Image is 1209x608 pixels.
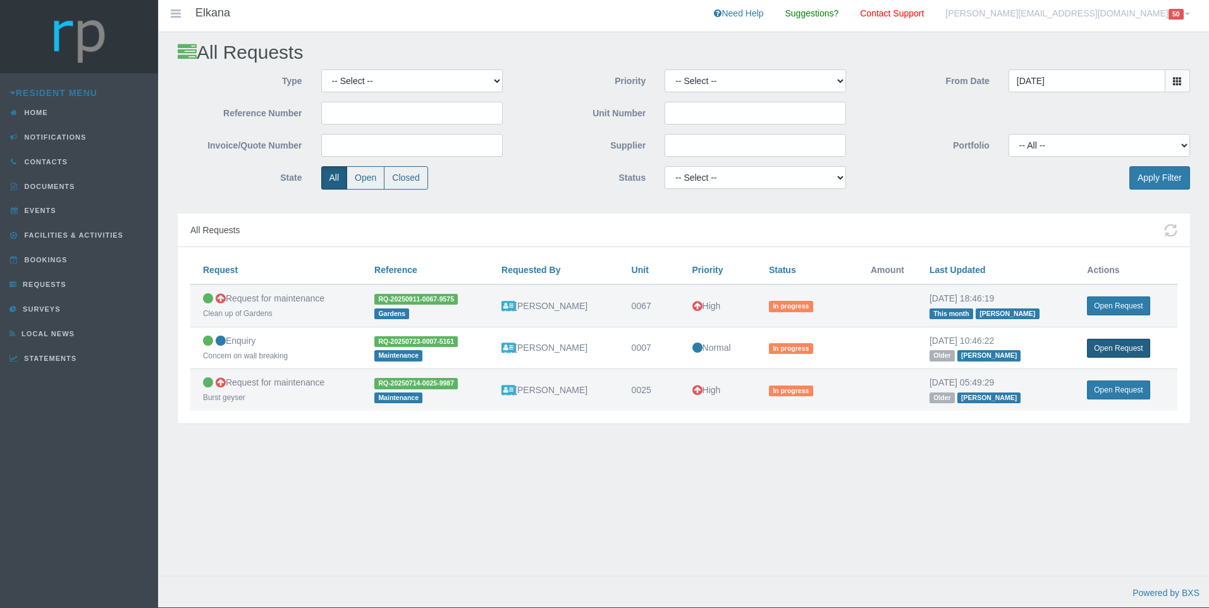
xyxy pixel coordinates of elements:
[21,355,77,362] span: Statements
[512,102,656,121] label: Unit Number
[374,378,458,389] span: RQ-20250714-0025-9987
[190,284,362,327] td: Request for maintenance
[632,265,649,275] a: Unit
[930,392,955,403] span: Older
[680,369,756,411] td: High
[384,166,428,190] label: Closed
[856,70,999,88] label: From Date
[1087,296,1150,315] a: Open Request
[930,350,955,361] span: Older
[769,343,813,354] span: In progress
[489,369,619,411] td: [PERSON_NAME]
[917,284,1074,327] td: [DATE] 18:46:19
[856,134,999,153] label: Portfolio
[619,369,680,411] td: 0025
[1087,380,1150,399] a: Open Request
[917,327,1074,369] td: [DATE] 10:46:22
[769,386,813,396] span: In progress
[489,327,619,369] td: [PERSON_NAME]
[203,309,273,318] small: Clean up of Gardens
[512,70,656,88] label: Priority
[957,392,1021,403] span: [PERSON_NAME]
[1087,339,1150,358] a: Open Request
[957,350,1021,361] span: [PERSON_NAME]
[871,265,904,275] span: Amount
[512,166,656,185] label: Status
[769,301,813,312] span: In progress
[321,166,348,190] label: All
[680,327,756,369] td: Normal
[168,102,312,121] label: Reference Number
[18,330,75,337] span: Local News
[203,351,288,360] small: Concern on wall breaking
[976,308,1040,319] span: [PERSON_NAME]
[178,214,1190,248] div: All Requests
[195,7,230,20] h4: Elkana
[1087,265,1119,275] span: Actions
[10,88,97,98] a: Resident Menu
[930,265,986,275] a: Last Updated
[21,109,48,116] span: Home
[374,265,417,275] a: Reference
[21,207,56,214] span: Events
[21,231,123,239] span: Facilities & Activities
[501,265,560,275] a: Requested By
[178,42,1190,63] h2: All Requests
[680,284,756,327] td: High
[168,70,312,88] label: Type
[190,369,362,411] td: Request for maintenance
[1129,166,1190,190] button: Apply Filter
[168,166,312,185] label: State
[21,158,68,166] span: Contacts
[374,308,409,319] span: Gardens
[21,133,87,141] span: Notifications
[512,134,656,153] label: Supplier
[619,327,680,369] td: 0007
[168,134,312,153] label: Invoice/Quote Number
[489,284,619,327] td: [PERSON_NAME]
[21,183,75,190] span: Documents
[347,166,384,190] label: Open
[692,265,723,275] a: Priority
[619,284,680,327] td: 0067
[21,256,68,264] span: Bookings
[190,327,362,369] td: Enquiry
[930,308,973,319] span: This month
[917,369,1074,411] td: [DATE] 05:49:29
[769,265,796,275] a: Status
[374,392,422,403] span: Maintenance
[203,393,245,402] small: Burst geyser
[374,350,422,361] span: Maintenance
[20,305,60,313] span: Surveys
[1132,588,1200,598] a: Powered by BXS
[374,336,458,347] span: RQ-20250723-0007-5161
[203,265,238,275] a: Request
[20,281,66,288] span: Requests
[374,294,458,305] span: RQ-20250911-0067-9575
[1169,9,1184,20] span: 50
